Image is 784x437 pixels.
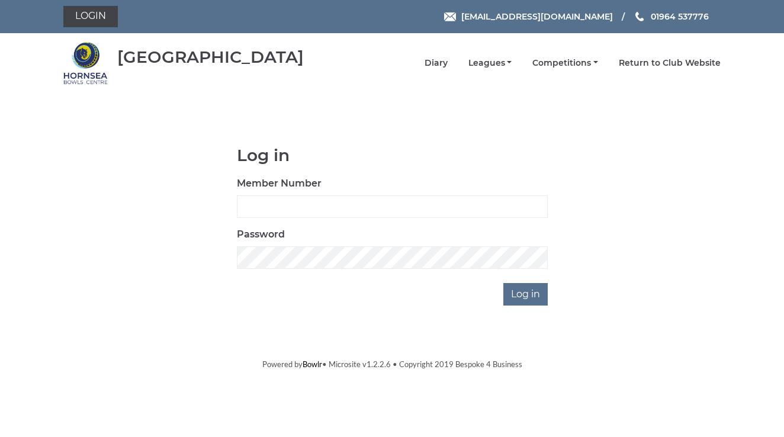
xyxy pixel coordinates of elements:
[425,57,448,69] a: Diary
[444,12,456,21] img: Email
[303,359,322,369] a: Bowlr
[237,227,285,242] label: Password
[117,48,304,66] div: [GEOGRAPHIC_DATA]
[237,146,548,165] h1: Log in
[468,57,512,69] a: Leagues
[651,11,709,22] span: 01964 537776
[635,12,644,21] img: Phone us
[461,11,613,22] span: [EMAIL_ADDRESS][DOMAIN_NAME]
[63,41,108,85] img: Hornsea Bowls Centre
[444,10,613,23] a: Email [EMAIL_ADDRESS][DOMAIN_NAME]
[503,283,548,306] input: Log in
[634,10,709,23] a: Phone us 01964 537776
[262,359,522,369] span: Powered by • Microsite v1.2.2.6 • Copyright 2019 Bespoke 4 Business
[63,6,118,27] a: Login
[619,57,721,69] a: Return to Club Website
[237,176,322,191] label: Member Number
[532,57,598,69] a: Competitions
